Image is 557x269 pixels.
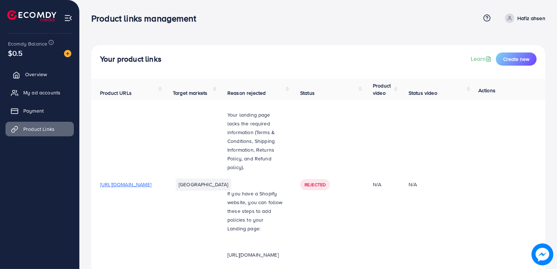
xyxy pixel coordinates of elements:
[8,48,23,58] span: $0.5
[5,104,74,118] a: Payment
[64,14,72,22] img: menu
[23,89,60,96] span: My ad accounts
[5,67,74,82] a: Overview
[5,85,74,100] a: My ad accounts
[7,10,56,22] img: logo
[23,125,55,133] span: Product Links
[409,89,437,97] span: Status video
[373,82,391,97] span: Product video
[305,182,326,188] span: Rejected
[532,243,553,265] img: image
[5,122,74,136] a: Product Links
[300,89,315,97] span: Status
[64,50,71,57] img: image
[503,55,529,63] span: Create new
[502,13,545,23] a: Hafiz ahsen
[409,181,417,188] div: N/A
[25,71,47,78] span: Overview
[23,107,44,114] span: Payment
[517,14,545,23] p: Hafiz ahsen
[227,110,283,172] p: Your landing page lacks the required information (Terms & Conditions, Shipping Information, Retur...
[227,250,283,259] p: [URL][DOMAIN_NAME]
[471,55,493,63] a: Learn
[91,13,202,24] h3: Product links management
[478,87,496,94] span: Actions
[373,181,391,188] div: N/A
[496,52,537,66] button: Create new
[173,89,207,97] span: Target markets
[100,181,151,188] span: [URL][DOMAIN_NAME]
[100,89,132,97] span: Product URLs
[227,189,283,233] p: If you have a Shopify website, you can follow these steps to add policies to your Landing page:
[227,89,266,97] span: Reason rejected
[100,55,162,64] h4: Your product links
[8,40,47,47] span: Ecomdy Balance
[176,179,231,190] li: [GEOGRAPHIC_DATA]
